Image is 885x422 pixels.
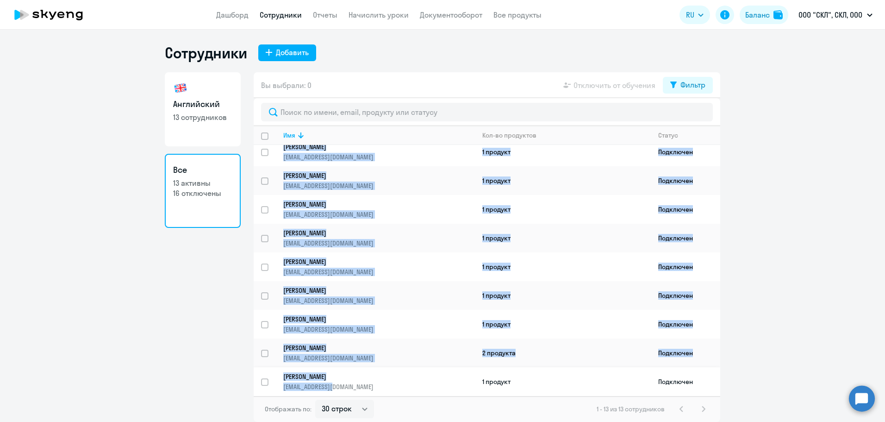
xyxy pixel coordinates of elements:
h3: Английский [173,98,232,110]
td: 1 продукт [475,310,651,339]
a: [PERSON_NAME][EMAIL_ADDRESS][DOMAIN_NAME] [283,315,474,334]
td: 1 продукт [475,281,651,310]
a: [PERSON_NAME][EMAIL_ADDRESS][DOMAIN_NAME] [283,171,474,190]
td: Подключен [651,252,720,281]
div: Кол-во продуктов [482,131,650,139]
div: Фильтр [680,79,705,90]
img: balance [773,10,783,19]
span: 1 - 13 из 13 сотрудников [597,405,665,413]
a: Английский13 сотрудников [165,72,241,146]
button: Балансbalance [740,6,788,24]
img: english [173,81,188,95]
td: Подключен [651,339,720,367]
p: [PERSON_NAME] [283,286,462,295]
p: [EMAIL_ADDRESS][DOMAIN_NAME] [283,383,474,391]
p: [EMAIL_ADDRESS][DOMAIN_NAME] [283,182,474,190]
a: [PERSON_NAME][EMAIL_ADDRESS][DOMAIN_NAME] [283,200,474,219]
a: [PERSON_NAME][EMAIL_ADDRESS][DOMAIN_NAME] [283,286,474,305]
p: [EMAIL_ADDRESS][DOMAIN_NAME] [283,325,474,334]
div: Добавить [276,47,309,58]
button: RU [679,6,710,24]
a: Все продукты [493,10,542,19]
div: Статус [658,131,720,139]
td: Подключен [651,195,720,224]
a: Документооборот [420,10,482,19]
p: [PERSON_NAME] [283,200,462,208]
p: [PERSON_NAME] [283,372,462,381]
p: [PERSON_NAME] [283,344,462,352]
a: Сотрудники [260,10,302,19]
p: 13 активны [173,178,232,188]
span: Вы выбрали: 0 [261,80,312,91]
div: Баланс [745,9,770,20]
p: ООО "СКЛ", СКЛ, ООО [798,9,862,20]
a: [PERSON_NAME][EMAIL_ADDRESS][DOMAIN_NAME] [283,143,474,161]
a: Дашборд [216,10,249,19]
td: Подключен [651,310,720,339]
a: Все13 активны16 отключены [165,154,241,228]
p: [PERSON_NAME] [283,171,462,180]
td: Подключен [651,138,720,166]
td: Подключен [651,166,720,195]
td: Подключен [651,281,720,310]
div: Имя [283,131,295,139]
p: [EMAIL_ADDRESS][DOMAIN_NAME] [283,239,474,247]
a: [PERSON_NAME][EMAIL_ADDRESS][DOMAIN_NAME] [283,372,474,391]
td: 1 продукт [475,195,651,224]
div: Статус [658,131,678,139]
p: [PERSON_NAME] [283,143,462,151]
a: Отчеты [313,10,337,19]
p: [EMAIL_ADDRESS][DOMAIN_NAME] [283,210,474,219]
h3: Все [173,164,232,176]
td: Подключен [651,367,720,396]
a: [PERSON_NAME][EMAIL_ADDRESS][DOMAIN_NAME] [283,344,474,362]
p: [PERSON_NAME] [283,258,462,266]
a: [PERSON_NAME][EMAIL_ADDRESS][DOMAIN_NAME] [283,229,474,247]
td: 1 продукт [475,252,651,281]
td: 1 продукт [475,138,651,166]
td: 1 продукт [475,166,651,195]
p: [EMAIL_ADDRESS][DOMAIN_NAME] [283,153,474,161]
p: [EMAIL_ADDRESS][DOMAIN_NAME] [283,296,474,305]
a: [PERSON_NAME][EMAIL_ADDRESS][DOMAIN_NAME] [283,258,474,276]
td: Подключен [651,224,720,252]
p: 13 сотрудников [173,112,232,122]
h1: Сотрудники [165,44,247,62]
div: Имя [283,131,474,139]
input: Поиск по имени, email, продукту или статусу [261,103,713,121]
button: Фильтр [663,77,713,94]
p: [PERSON_NAME] [283,315,462,323]
p: [EMAIL_ADDRESS][DOMAIN_NAME] [283,268,474,276]
p: [PERSON_NAME] [283,229,462,237]
a: Начислить уроки [349,10,409,19]
p: [EMAIL_ADDRESS][DOMAIN_NAME] [283,354,474,362]
td: 1 продукт [475,224,651,252]
td: 1 продукт [475,367,651,396]
p: 16 отключены [173,188,232,198]
button: Добавить [258,44,316,61]
span: RU [686,9,694,20]
button: ООО "СКЛ", СКЛ, ООО [794,4,877,26]
td: 2 продукта [475,339,651,367]
div: Кол-во продуктов [482,131,536,139]
span: Отображать по: [265,405,312,413]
